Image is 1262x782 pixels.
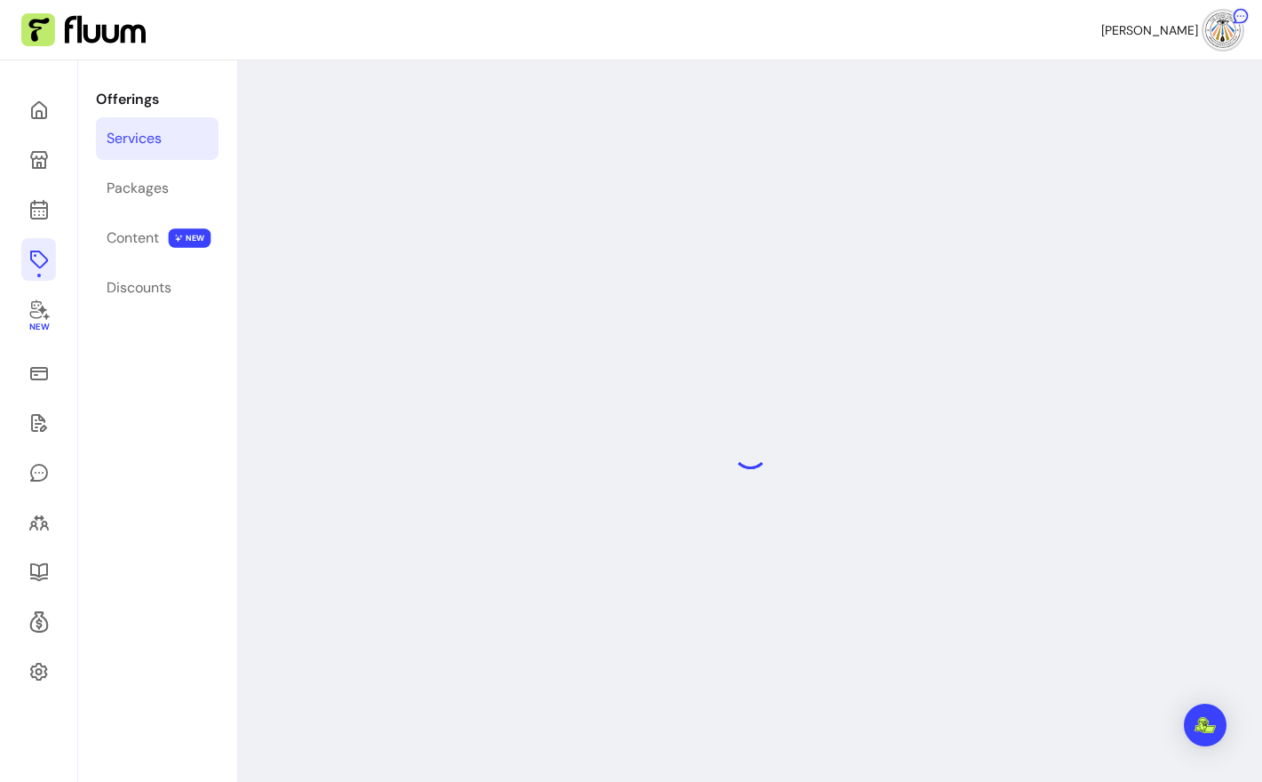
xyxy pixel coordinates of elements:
[21,551,56,594] a: Resources
[96,117,218,160] a: Services
[21,501,56,544] a: Clients
[107,128,162,149] div: Services
[96,267,218,309] a: Discounts
[96,167,218,210] a: Packages
[21,188,56,231] a: Calendar
[21,139,56,181] a: My Page
[21,288,56,345] a: New
[96,217,218,259] a: Content NEW
[96,89,218,110] p: Offerings
[107,277,171,299] div: Discounts
[21,89,56,132] a: Home
[107,178,169,199] div: Packages
[1101,12,1241,48] button: avatar[PERSON_NAME]
[1101,21,1198,39] span: [PERSON_NAME]
[28,322,48,333] span: New
[21,451,56,494] a: My Messages
[21,13,146,47] img: Fluum Logo
[21,238,56,281] a: Offerings
[21,601,56,643] a: Refer & Earn
[21,650,56,693] a: Settings
[169,228,211,248] span: NEW
[107,227,159,249] div: Content
[733,434,768,469] div: Loading
[1184,704,1226,746] div: Open Intercom Messenger
[21,402,56,444] a: Waivers
[21,352,56,395] a: Sales
[1205,12,1241,48] img: avatar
